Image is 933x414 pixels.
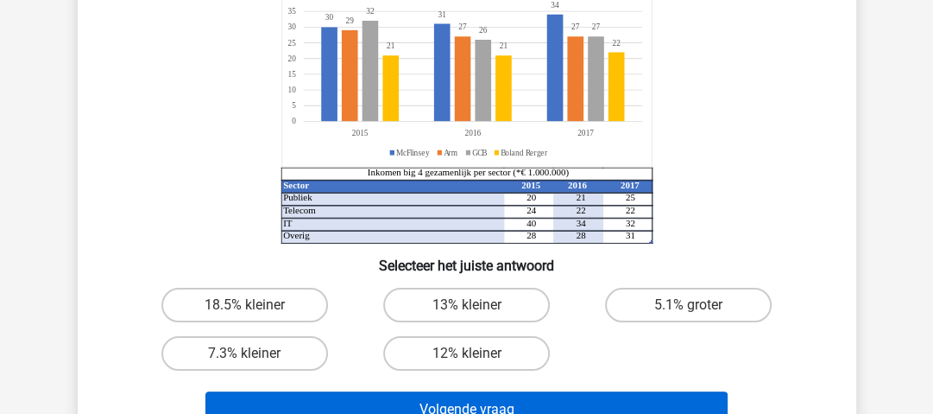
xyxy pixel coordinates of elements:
[605,288,772,322] label: 5.1% groter
[521,180,540,190] tspan: 2015
[526,205,536,215] tspan: 24
[283,205,316,215] tspan: Telecom
[105,244,829,274] h6: Selecteer het juiste antwoord
[576,192,585,202] tspan: 21
[287,6,296,16] tspan: 35
[501,147,548,157] tspan: Boland Rerger
[612,37,620,48] tspan: 22
[283,180,309,190] tspan: Sector
[438,10,446,20] tspan: 31
[345,16,353,26] tspan: 29
[161,336,328,371] label: 7.3% kleiner
[458,22,579,32] tspan: 2727
[161,288,328,322] label: 18.5% kleiner
[576,218,585,228] tspan: 34
[526,192,536,202] tspan: 20
[325,12,333,22] tspan: 30
[351,128,593,138] tspan: 201520162017
[625,192,634,202] tspan: 25
[292,100,296,111] tspan: 5
[383,288,550,322] label: 13% kleiner
[526,230,536,240] tspan: 28
[576,205,585,215] tspan: 22
[287,85,296,95] tspan: 10
[472,147,488,157] tspan: GCB
[591,22,600,32] tspan: 27
[287,37,296,48] tspan: 25
[478,25,487,35] tspan: 26
[287,22,296,32] tspan: 30
[367,167,569,178] tspan: Inkomen big 4 gezamenlijk per sector (*€ 1.000.000)
[366,6,375,16] tspan: 32
[567,180,586,190] tspan: 2016
[283,192,312,202] tspan: Publiek
[287,69,296,80] tspan: 15
[386,41,507,51] tspan: 2121
[625,218,634,228] tspan: 32
[576,230,585,240] tspan: 28
[620,180,639,190] tspan: 2017
[396,147,430,157] tspan: McFlinsey
[625,205,634,215] tspan: 22
[383,336,550,371] label: 12% kleiner
[444,147,457,157] tspan: Arm
[283,218,293,228] tspan: IT
[292,116,296,126] tspan: 0
[526,218,536,228] tspan: 40
[625,230,634,240] tspan: 31
[283,230,310,240] tspan: Overig
[287,53,296,63] tspan: 20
